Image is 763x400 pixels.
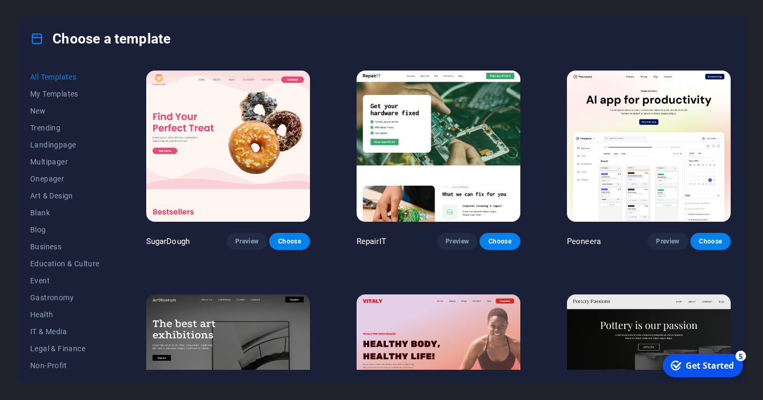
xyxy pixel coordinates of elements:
[357,236,386,247] p: RepairIT
[227,233,267,250] button: Preview
[30,289,100,306] button: Gastronomy
[30,293,100,302] span: Gastronomy
[480,233,520,250] button: Choose
[146,236,190,247] p: SugarDough
[699,237,722,246] span: Choose
[30,323,100,340] button: IT & Media
[30,85,100,102] button: My Templates
[30,90,100,98] span: My Templates
[30,119,100,136] button: Trending
[30,306,100,323] button: Health
[30,107,100,115] span: New
[30,204,100,221] button: Blank
[567,236,601,247] p: Peoneera
[30,68,100,85] button: All Templates
[30,124,100,132] span: Trending
[78,1,89,12] div: 5
[656,237,679,246] span: Preview
[30,361,100,370] span: Non-Profit
[446,237,469,246] span: Preview
[30,136,100,153] button: Landingpage
[437,233,477,250] button: Preview
[30,170,100,187] button: Onepager
[30,255,100,272] button: Education & Culture
[30,73,100,81] span: All Templates
[269,233,309,250] button: Choose
[30,340,100,357] button: Legal & Finance
[357,71,520,222] img: RepairIT
[30,153,100,170] button: Multipager
[30,259,100,268] span: Education & Culture
[30,158,100,166] span: Multipager
[30,272,100,289] button: Event
[488,237,511,246] span: Choose
[30,344,100,353] span: Legal & Finance
[690,233,731,250] button: Choose
[30,276,100,285] span: Event
[30,102,100,119] button: New
[146,71,310,222] img: SugarDough
[30,192,100,200] span: Art & Design
[30,327,100,336] span: IT & Media
[30,208,100,217] span: Blank
[30,242,100,251] span: Business
[278,237,301,246] span: Choose
[30,357,100,374] button: Non-Profit
[30,225,100,234] span: Blog
[30,30,171,47] h4: Choose a template
[30,310,100,319] span: Health
[30,238,100,255] button: Business
[30,221,100,238] button: Blog
[29,10,77,22] div: Get Started
[30,141,100,149] span: Landingpage
[30,187,100,204] button: Art & Design
[567,71,731,222] img: Peoneera
[235,237,259,246] span: Preview
[647,233,688,250] button: Preview
[30,175,100,183] span: Onepager
[6,4,86,28] div: Get Started 5 items remaining, 0% complete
